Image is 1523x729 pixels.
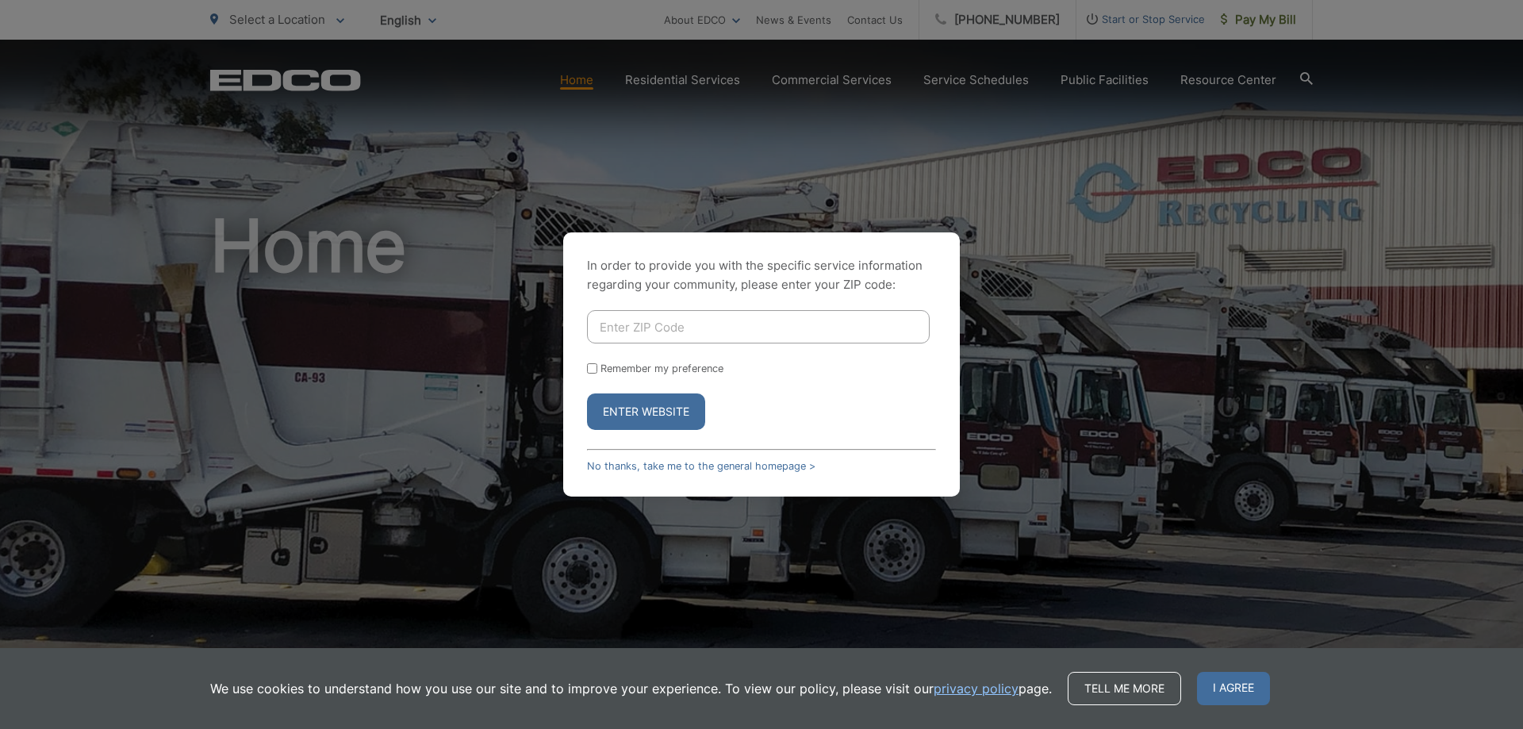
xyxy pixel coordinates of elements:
[587,393,705,430] button: Enter Website
[1068,672,1181,705] a: Tell me more
[210,679,1052,698] p: We use cookies to understand how you use our site and to improve your experience. To view our pol...
[587,460,815,472] a: No thanks, take me to the general homepage >
[587,256,936,294] p: In order to provide you with the specific service information regarding your community, please en...
[1197,672,1270,705] span: I agree
[934,679,1019,698] a: privacy policy
[587,310,930,343] input: Enter ZIP Code
[600,363,723,374] label: Remember my preference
